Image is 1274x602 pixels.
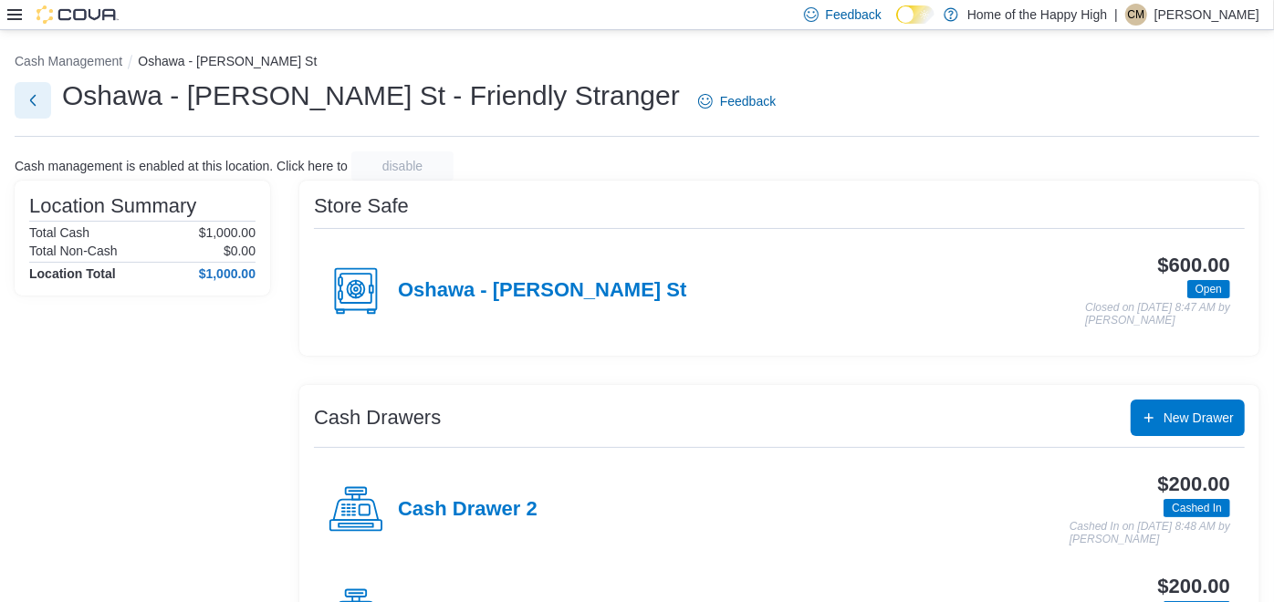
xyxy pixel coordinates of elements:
[1164,409,1234,427] span: New Drawer
[720,92,776,110] span: Feedback
[1164,499,1230,517] span: Cashed In
[37,5,119,24] img: Cova
[1187,280,1230,298] span: Open
[398,498,538,522] h4: Cash Drawer 2
[314,407,441,429] h3: Cash Drawers
[224,244,256,258] p: $0.00
[691,83,783,119] a: Feedback
[29,225,89,240] h6: Total Cash
[1085,302,1230,327] p: Closed on [DATE] 8:47 AM by [PERSON_NAME]
[1158,254,1230,276] h3: $600.00
[15,82,51,119] button: Next
[15,54,122,68] button: Cash Management
[1125,4,1147,26] div: Carson MacDonald
[896,24,897,25] span: Dark Mode
[1158,576,1230,597] h3: $200.00
[138,54,317,68] button: Oshawa - [PERSON_NAME] St
[314,195,409,217] h3: Store Safe
[896,5,935,25] input: Dark Mode
[967,4,1107,26] p: Home of the Happy High
[1196,281,1222,297] span: Open
[382,157,423,175] span: disable
[29,266,116,281] h4: Location Total
[1128,4,1145,26] span: CM
[351,151,454,181] button: disable
[826,5,882,24] span: Feedback
[15,52,1259,74] nav: An example of EuiBreadcrumbs
[199,266,256,281] h4: $1,000.00
[1154,4,1259,26] p: [PERSON_NAME]
[15,159,348,173] p: Cash management is enabled at this location. Click here to
[62,78,680,114] h1: Oshawa - [PERSON_NAME] St - Friendly Stranger
[1114,4,1118,26] p: |
[199,225,256,240] p: $1,000.00
[29,195,196,217] h3: Location Summary
[1158,473,1230,495] h3: $200.00
[1172,500,1222,516] span: Cashed In
[398,279,686,303] h4: Oshawa - [PERSON_NAME] St
[1131,400,1245,436] button: New Drawer
[1070,521,1230,545] p: Cashed In on [DATE] 8:48 AM by [PERSON_NAME]
[29,244,118,258] h6: Total Non-Cash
